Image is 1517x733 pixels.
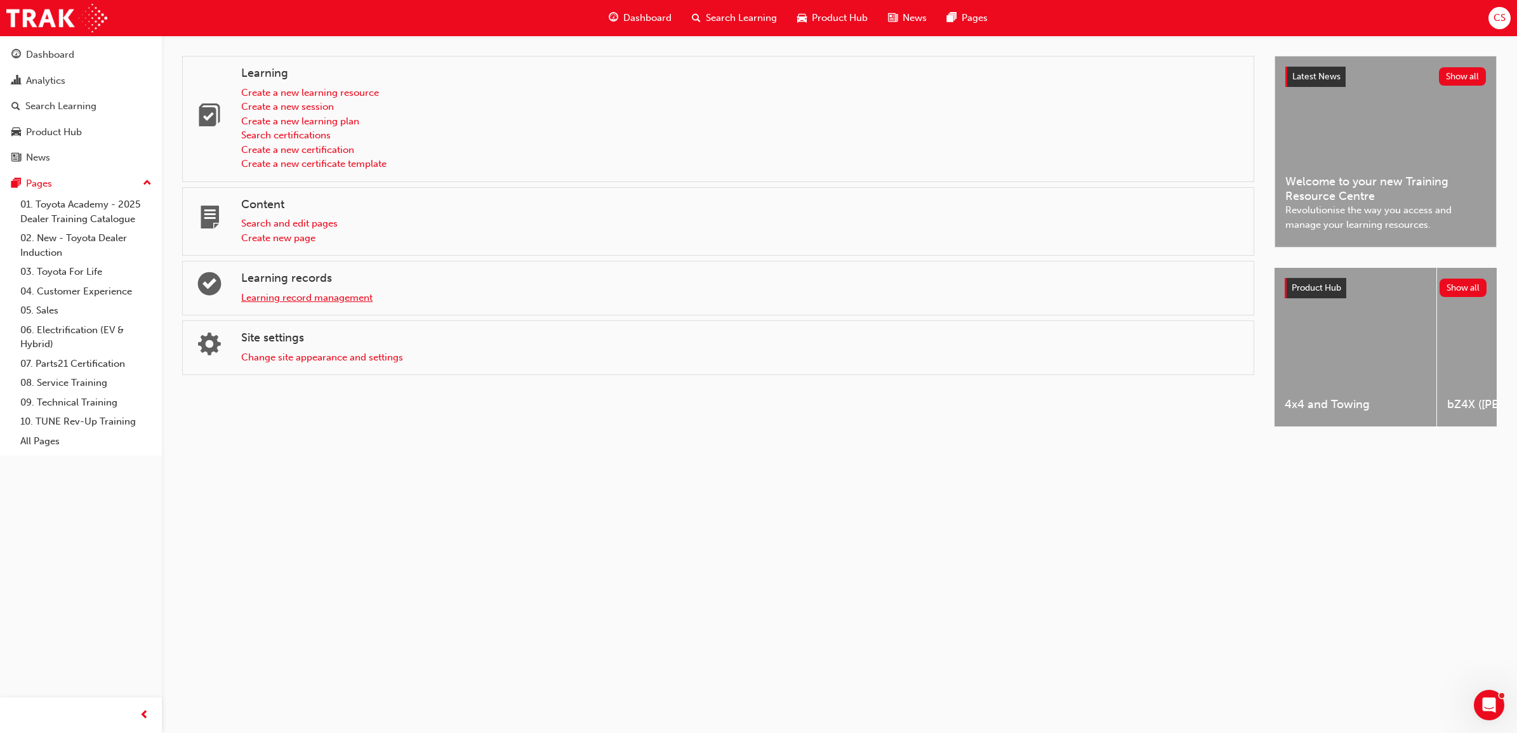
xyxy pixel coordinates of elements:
[26,74,65,88] div: Analytics
[241,144,354,155] a: Create a new certification
[241,129,331,141] a: Search certifications
[706,11,777,25] span: Search Learning
[26,125,82,140] div: Product Hub
[25,99,96,114] div: Search Learning
[241,232,315,244] a: Create new page
[5,172,157,195] button: Pages
[947,10,957,26] span: pages-icon
[241,272,1243,286] h4: Learning records
[241,67,1243,81] h4: Learning
[1440,279,1487,297] button: Show all
[241,101,334,112] a: Create a new session
[609,10,618,26] span: guage-icon
[5,69,157,93] a: Analytics
[15,282,157,301] a: 04. Customer Experience
[1488,7,1511,29] button: CS
[241,292,373,303] a: Learning record management
[937,5,998,31] a: pages-iconPages
[5,43,157,67] a: Dashboard
[1474,690,1504,720] iframe: Intercom live chat
[1439,67,1487,86] button: Show all
[140,708,149,723] span: prev-icon
[1275,268,1436,426] a: 4x4 and Towing
[1285,397,1426,412] span: 4x4 and Towing
[26,150,50,165] div: News
[198,274,221,301] span: learningrecord-icon
[5,95,157,118] a: Search Learning
[1285,203,1486,232] span: Revolutionise the way you access and manage your learning resources.
[1275,56,1497,248] a: Latest NewsShow allWelcome to your new Training Resource CentreRevolutionise the way you access a...
[241,352,403,363] a: Change site appearance and settings
[26,48,74,62] div: Dashboard
[11,101,20,112] span: search-icon
[241,87,379,98] a: Create a new learning resource
[5,41,157,172] button: DashboardAnalyticsSearch LearningProduct HubNews
[5,121,157,144] a: Product Hub
[1285,67,1486,87] a: Latest NewsShow all
[1285,175,1486,203] span: Welcome to your new Training Resource Centre
[15,195,157,228] a: 01. Toyota Academy - 2025 Dealer Training Catalogue
[6,4,107,32] img: Trak
[11,178,21,190] span: pages-icon
[962,11,988,25] span: Pages
[599,5,682,31] a: guage-iconDashboard
[15,354,157,374] a: 07. Parts21 Certification
[1494,11,1506,25] span: CS
[26,176,52,191] div: Pages
[682,5,787,31] a: search-iconSearch Learning
[241,198,1243,212] h4: Content
[241,218,338,229] a: Search and edit pages
[5,146,157,169] a: News
[11,76,21,87] span: chart-icon
[198,334,221,361] span: cogs-icon
[15,301,157,320] a: 05. Sales
[11,127,21,138] span: car-icon
[143,175,152,192] span: up-icon
[787,5,878,31] a: car-iconProduct Hub
[11,50,21,61] span: guage-icon
[198,105,221,132] span: learning-icon
[15,373,157,393] a: 08. Service Training
[15,320,157,354] a: 06. Electrification (EV & Hybrid)
[623,11,672,25] span: Dashboard
[11,152,21,164] span: news-icon
[241,116,359,127] a: Create a new learning plan
[812,11,868,25] span: Product Hub
[15,412,157,432] a: 10. TUNE Rev-Up Training
[241,331,1243,345] h4: Site settings
[888,10,898,26] span: news-icon
[903,11,927,25] span: News
[1285,278,1487,298] a: Product HubShow all
[692,10,701,26] span: search-icon
[797,10,807,26] span: car-icon
[241,158,387,169] a: Create a new certificate template
[15,393,157,413] a: 09. Technical Training
[198,207,221,234] span: page-icon
[15,262,157,282] a: 03. Toyota For Life
[15,432,157,451] a: All Pages
[15,228,157,262] a: 02. New - Toyota Dealer Induction
[1292,282,1341,293] span: Product Hub
[1292,71,1341,82] span: Latest News
[878,5,937,31] a: news-iconNews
